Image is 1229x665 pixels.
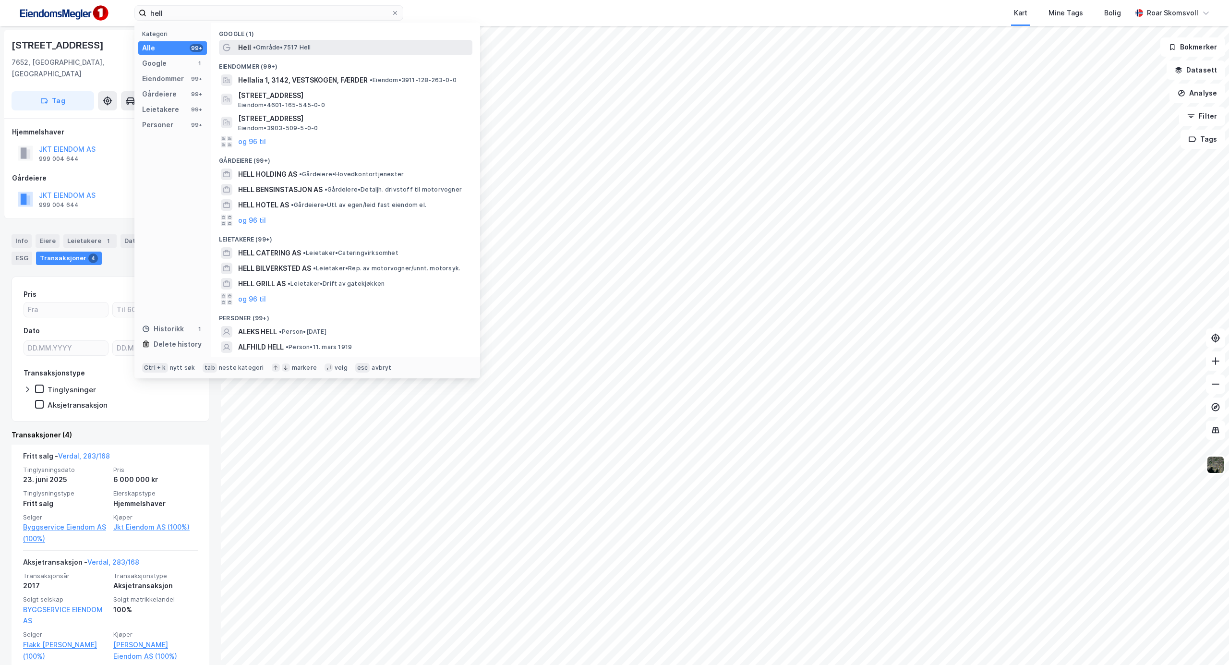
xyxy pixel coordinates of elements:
span: [STREET_ADDRESS] [238,90,469,101]
span: • [325,186,327,193]
span: Eierskapstype [113,489,198,497]
span: Transaksjonstype [113,572,198,580]
div: Gårdeiere [12,172,209,184]
button: Bokmerker [1160,37,1225,57]
span: • [291,201,294,208]
span: Kjøper [113,513,198,521]
div: Kart [1014,7,1027,19]
span: • [286,343,289,351]
span: Solgt selskap [23,595,108,604]
input: Fra [24,302,108,317]
div: Tinglysninger [48,385,96,394]
span: Selger [23,513,108,521]
a: Flakk [PERSON_NAME] (100%) [23,639,108,662]
span: Eiendom • 3911-128-263-0-0 [370,76,457,84]
button: Analyse [1169,84,1225,103]
span: Leietaker • Drift av gatekjøkken [288,280,385,288]
div: 1 [195,60,203,67]
span: Eiendom • 3903-509-5-0-0 [238,124,318,132]
button: Datasett [1167,60,1225,80]
div: neste kategori [219,364,264,372]
div: 99+ [190,121,203,129]
div: Leietakere (99+) [211,228,480,245]
div: Fritt salg [23,498,108,509]
span: • [279,328,282,335]
div: esc [355,363,370,373]
span: • [370,76,373,84]
div: Delete history [154,339,202,350]
span: HELL HOTEL AS [238,199,289,211]
span: Tinglysningsdato [23,466,108,474]
span: • [299,170,302,178]
div: velg [335,364,348,372]
button: og 96 til [238,136,266,147]
span: Leietaker • Cateringvirksomhet [303,249,398,257]
div: Leietakere [142,104,179,115]
button: og 96 til [238,215,266,226]
span: [STREET_ADDRESS] [238,113,469,124]
span: HELL BILVERKSTED AS [238,263,311,274]
span: ALFHILD HELL [238,341,284,353]
button: Tags [1181,130,1225,149]
div: Aksjetransaksjon - [23,556,139,572]
a: Byggservice Eiendom AS (100%) [23,521,108,544]
div: Gårdeiere [142,88,177,100]
span: Gårdeiere • Detaljh. drivstoff til motorvogner [325,186,462,193]
div: 1 [195,325,203,333]
div: Roar Skomsvoll [1147,7,1198,19]
iframe: Chat Widget [1181,619,1229,665]
span: Selger [23,630,108,639]
div: 1 [103,236,113,246]
div: ESG [12,252,32,265]
div: Google (1) [211,23,480,40]
div: Hjemmelshaver [113,498,198,509]
div: Bolig [1104,7,1121,19]
span: • [253,44,256,51]
span: Område • 7517 Hell [253,44,311,51]
input: DD.MM.YYYY [24,341,108,355]
a: Verdal, 283/168 [87,558,139,566]
div: Transaksjonstype [24,367,85,379]
input: DD.MM.YYYY [113,341,197,355]
button: Tag [12,91,94,110]
span: Gårdeiere • Utl. av egen/leid fast eiendom el. [291,201,426,209]
div: Eiere [36,234,60,248]
span: Hellalia 1, 3142, VESTSKOGEN, FÆRDER [238,74,368,86]
div: Aksjetransaksjon [113,580,198,592]
input: Til 6000000 [113,302,197,317]
div: Eiendommer (99+) [211,55,480,73]
input: Søk på adresse, matrikkel, gårdeiere, leietakere eller personer [146,6,391,20]
div: 999 004 644 [39,201,79,209]
div: 99+ [190,90,203,98]
div: 23. juni 2025 [23,474,108,485]
span: • [313,265,316,272]
div: Personer (99+) [211,307,480,324]
div: Fritt salg - [23,450,110,466]
div: 100% [113,604,198,616]
div: Datasett [120,234,168,248]
div: Ctrl + k [142,363,168,373]
div: Hjemmelshaver [12,126,209,138]
div: Leietakere [63,234,117,248]
div: Personer [142,119,173,131]
div: 6 000 000 kr [113,474,198,485]
div: 99+ [190,75,203,83]
div: avbryt [372,364,391,372]
div: markere [292,364,317,372]
span: HELL GRILL AS [238,278,286,290]
span: HELL CATERING AS [238,247,301,259]
img: F4PB6Px+NJ5v8B7XTbfpPpyloAAAAASUVORK5CYII= [15,2,111,24]
div: 7652, [GEOGRAPHIC_DATA], [GEOGRAPHIC_DATA] [12,57,160,80]
a: Verdal, 283/168 [58,452,110,460]
span: Transaksjonsår [23,572,108,580]
div: 999 004 644 [39,155,79,163]
div: Aksjetransaksjon [48,400,108,410]
div: 2017 [23,580,108,592]
div: Info [12,234,32,248]
span: Leietaker • Rep. av motorvogner/unnt. motorsyk. [313,265,460,272]
a: [PERSON_NAME] Eiendom AS (100%) [113,639,198,662]
div: Pris [24,289,36,300]
div: 99+ [190,44,203,52]
div: Gårdeiere (99+) [211,149,480,167]
div: Alle [142,42,155,54]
